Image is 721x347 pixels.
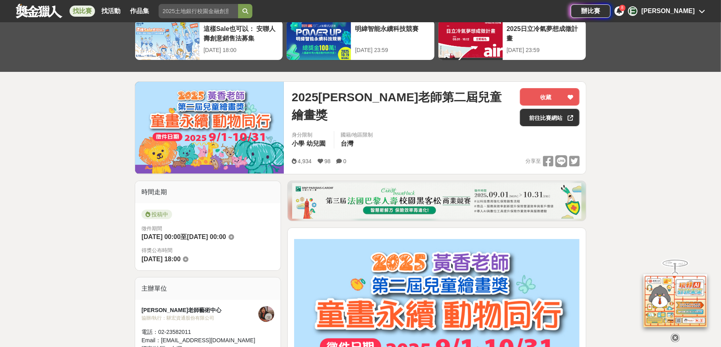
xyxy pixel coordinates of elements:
[355,46,430,54] div: [DATE] 23:59
[141,314,258,322] div: 協辦/執行： 驊宏資通股份有限公司
[135,82,284,173] img: Cover Image
[341,131,373,139] div: 國籍/地區限制
[507,46,582,54] div: [DATE] 23:59
[286,20,434,60] a: 明緯智能永續科技競賽[DATE] 23:59
[324,158,331,164] span: 98
[180,233,187,240] span: 至
[204,46,279,54] div: [DATE] 18:00
[438,20,586,60] a: 2025日立冷氣夢想成徵計畫[DATE] 23:59
[520,88,580,106] button: 收藏
[141,328,258,336] div: 電話： 02-23582011
[159,4,238,18] input: 2025土地銀行校園金融創意挑戰賽：從你出發 開啟智慧金融新頁
[135,278,281,300] div: 主辦單位
[525,155,541,167] span: 分享至
[341,140,353,147] span: 台灣
[141,210,172,219] span: 投稿中
[141,226,162,231] span: 徵件期間
[520,109,580,126] a: 前往比賽網站
[141,306,258,314] div: [PERSON_NAME]老師藝術中心
[70,6,95,17] a: 找比賽
[628,6,638,16] div: E
[621,6,624,10] span: 8
[292,183,581,219] img: 331336aa-f601-432f-a281-8c17b531526f.png
[507,24,582,42] div: 2025日立冷氣夢想成徵計畫
[98,6,124,17] a: 找活動
[643,274,707,327] img: d2146d9a-e6f6-4337-9592-8cefde37ba6b.png
[141,336,258,345] div: Email： [EMAIL_ADDRESS][DOMAIN_NAME]
[141,247,274,254] span: 得獎公布時間
[343,158,347,164] span: 0
[355,24,430,42] div: 明緯智能永續科技競賽
[127,6,152,17] a: 作品集
[204,24,279,42] div: 這樣Sale也可以： 安聯人壽創意銷售法募集
[306,140,326,147] span: 幼兒園
[135,181,281,203] div: 時間走期
[187,233,226,240] span: [DATE] 00:00
[298,158,312,164] span: 4,934
[571,4,611,18] a: 辦比賽
[141,256,180,262] span: [DATE] 18:00
[135,20,283,60] a: 這樣Sale也可以： 安聯人壽創意銷售法募集[DATE] 18:00
[642,6,695,16] div: [PERSON_NAME]
[292,88,514,124] span: 2025[PERSON_NAME]老師第二屆兒童繪畫獎
[292,131,328,139] div: 身分限制
[141,233,180,240] span: [DATE] 00:00
[292,140,304,147] span: 小學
